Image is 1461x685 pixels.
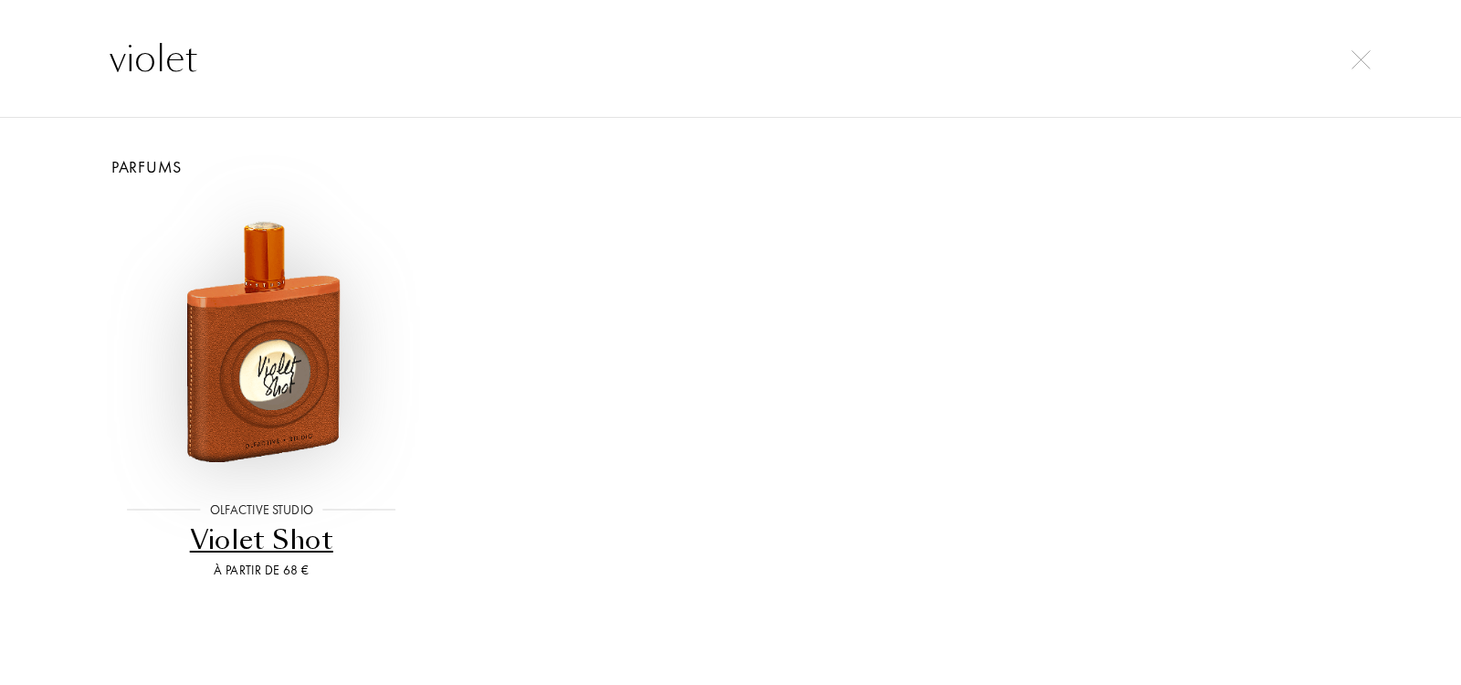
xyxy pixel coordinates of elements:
input: Rechercher [73,31,1388,86]
div: Olfactive Studio [201,501,322,520]
div: Violet Shot [112,522,411,558]
img: Violet Shot [121,199,402,480]
a: Violet ShotOlfactive StudioViolet ShotÀ partir de 68 € [105,179,418,603]
div: Parfums [91,154,1370,179]
div: À partir de 68 € [112,561,411,580]
img: cross.svg [1351,50,1371,69]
